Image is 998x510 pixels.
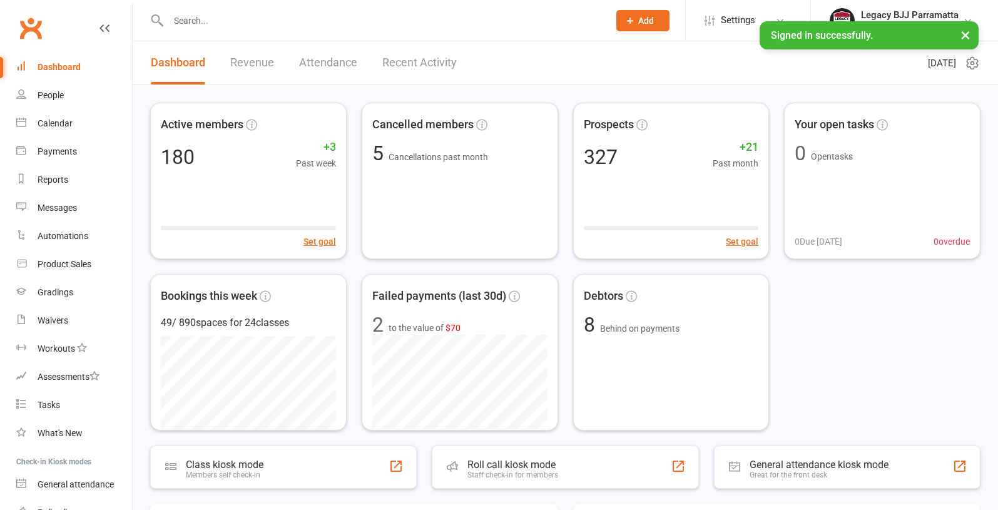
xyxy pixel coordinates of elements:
[38,428,83,438] div: What's New
[15,13,46,44] a: Clubworx
[38,175,68,185] div: Reports
[16,363,132,391] a: Assessments
[467,459,558,471] div: Roll call kiosk mode
[16,138,132,166] a: Payments
[16,194,132,222] a: Messages
[372,116,474,134] span: Cancelled members
[16,307,132,335] a: Waivers
[750,459,889,471] div: General attendance kiosk mode
[16,53,132,81] a: Dashboard
[16,335,132,363] a: Workouts
[830,8,855,33] img: thumb_image1742356836.png
[795,116,874,134] span: Your open tasks
[584,147,618,167] div: 327
[928,56,956,71] span: [DATE]
[16,81,132,110] a: People
[372,141,389,165] span: 5
[713,138,758,156] span: +21
[600,324,680,334] span: Behind on payments
[161,287,257,305] span: Bookings this week
[721,6,755,34] span: Settings
[303,235,336,248] button: Set goal
[38,315,68,325] div: Waivers
[38,372,99,382] div: Assessments
[299,41,357,84] a: Attendance
[861,21,959,32] div: Legacy BJJ Parramatta
[372,315,384,335] div: 2
[38,62,81,72] div: Dashboard
[584,313,600,337] span: 8
[161,147,195,167] div: 180
[38,400,60,410] div: Tasks
[38,287,73,297] div: Gradings
[38,344,75,354] div: Workouts
[616,10,670,31] button: Add
[726,235,758,248] button: Set goal
[38,118,73,128] div: Calendar
[16,419,132,447] a: What's New
[861,9,959,21] div: Legacy BJJ Parramatta
[467,471,558,479] div: Staff check-in for members
[382,41,457,84] a: Recent Activity
[372,287,506,305] span: Failed payments (last 30d)
[16,250,132,278] a: Product Sales
[584,287,623,305] span: Debtors
[795,235,842,248] span: 0 Due [DATE]
[151,41,205,84] a: Dashboard
[750,471,889,479] div: Great for the front desk
[38,231,88,241] div: Automations
[16,222,132,250] a: Automations
[389,321,461,335] span: to the value of
[186,471,263,479] div: Members self check-in
[38,259,91,269] div: Product Sales
[161,116,243,134] span: Active members
[38,479,114,489] div: General attendance
[165,12,600,29] input: Search...
[38,146,77,156] div: Payments
[771,29,873,41] span: Signed in successfully.
[161,315,336,331] div: 49 / 890 spaces for 24 classes
[584,116,634,134] span: Prospects
[446,323,461,333] span: $70
[934,235,970,248] span: 0 overdue
[713,156,758,170] span: Past month
[954,21,977,48] button: ×
[16,391,132,419] a: Tasks
[186,459,263,471] div: Class kiosk mode
[38,90,64,100] div: People
[16,278,132,307] a: Gradings
[296,156,336,170] span: Past week
[638,16,654,26] span: Add
[38,203,77,213] div: Messages
[16,471,132,499] a: General attendance kiosk mode
[795,143,806,163] div: 0
[230,41,274,84] a: Revenue
[16,110,132,138] a: Calendar
[16,166,132,194] a: Reports
[296,138,336,156] span: +3
[811,151,853,161] span: Open tasks
[389,152,488,162] span: Cancellations past month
